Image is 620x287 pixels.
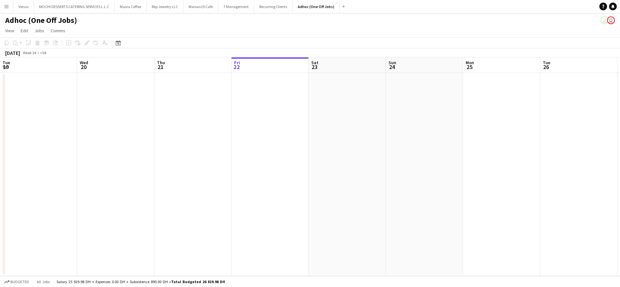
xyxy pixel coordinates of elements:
span: 22 [233,63,240,71]
div: [DATE] [5,50,20,56]
span: Week 34 [21,50,37,55]
button: 7 Management [218,0,254,13]
span: Mon [466,60,474,65]
app-user-avatar: Rudi Yriarte [601,16,608,24]
span: Tue [3,60,10,65]
span: All jobs [36,279,51,284]
button: MOCHI DESSERTS CATERING SERVICES L.L.C [34,0,115,13]
a: Jobs [32,26,47,35]
span: Thu [157,60,165,65]
span: Budgeted [10,280,29,284]
button: Maisan15 Cafe [183,0,218,13]
span: 25 [465,63,474,71]
div: Salary 25 929.98 DH + Expenses 0.00 DH + Subsistence 890.00 DH = [57,279,225,284]
span: Wed [80,60,88,65]
span: Fri [234,60,240,65]
div: +04 [40,50,46,55]
span: 20 [79,63,88,71]
span: Total Budgeted 26 819.98 DH [171,279,225,284]
a: View [3,26,17,35]
button: Rep Jewelry LLC [147,0,183,13]
button: Budgeted [3,278,30,285]
span: Comms [51,28,65,34]
span: 21 [156,63,165,71]
h1: Adhoc (One Off Jobs) [5,15,77,25]
span: Edit [21,28,28,34]
button: Masra Coffee [115,0,147,13]
button: Recurring Clients [254,0,293,13]
span: Jobs [35,28,44,34]
a: Edit [18,26,31,35]
span: View [5,28,14,34]
app-user-avatar: Rudi Yriarte [607,16,615,24]
a: Comms [48,26,68,35]
span: 26 [542,63,550,71]
span: Sat [311,60,318,65]
button: Adhoc (One Off Jobs) [293,0,340,13]
span: Tue [543,60,550,65]
span: 24 [387,63,396,71]
span: 19 [2,63,10,71]
span: Sun [388,60,396,65]
span: 23 [310,63,318,71]
button: Venus [13,0,34,13]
